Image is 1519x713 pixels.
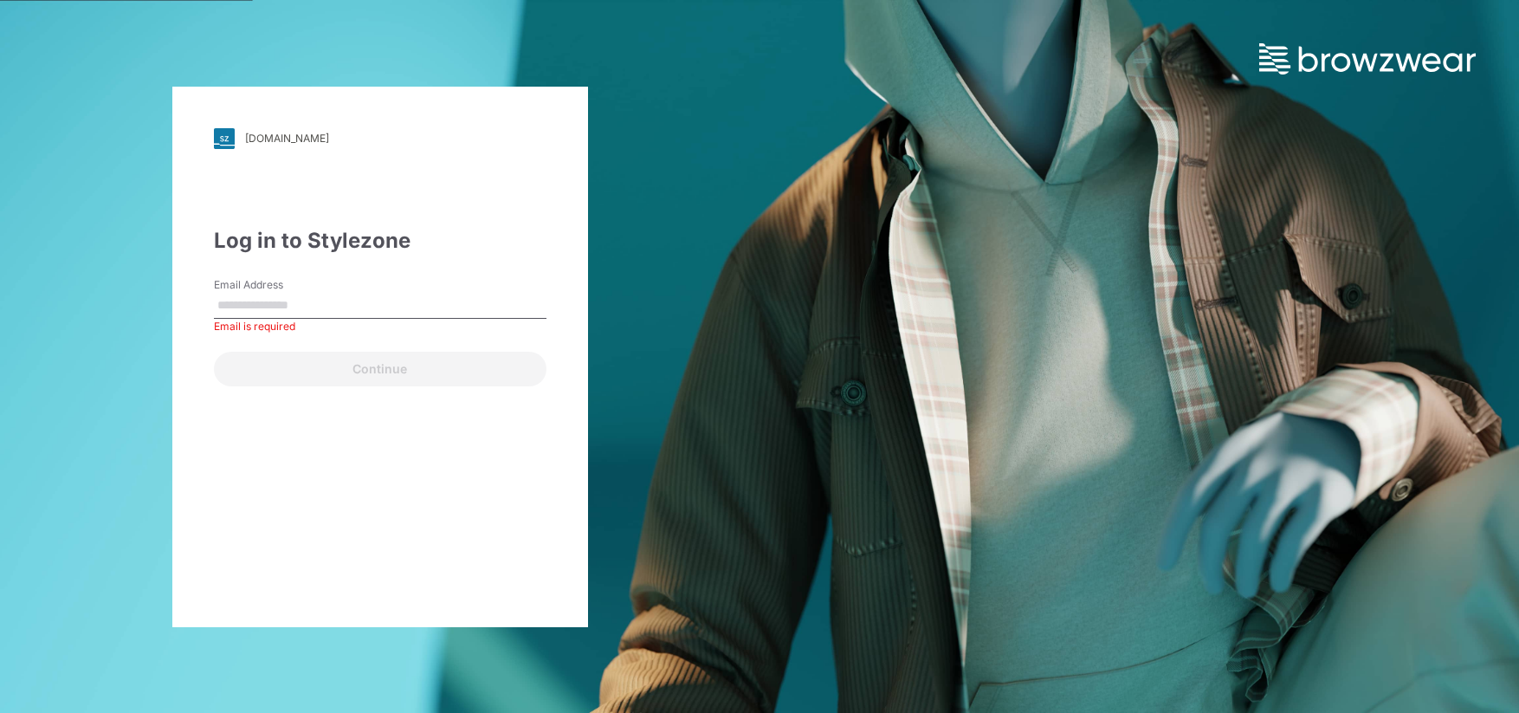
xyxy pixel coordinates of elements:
[245,132,329,145] div: [DOMAIN_NAME]
[214,128,546,149] a: [DOMAIN_NAME]
[1259,43,1476,75] img: browzwear-logo.73288ffb.svg
[214,277,335,293] label: Email Address
[214,319,546,334] div: Email is required
[214,128,235,149] img: svg+xml;base64,PHN2ZyB3aWR0aD0iMjgiIGhlaWdodD0iMjgiIHZpZXdCb3g9IjAgMCAyOCAyOCIgZmlsbD0ibm9uZSIgeG...
[214,225,546,256] div: Log in to Stylezone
